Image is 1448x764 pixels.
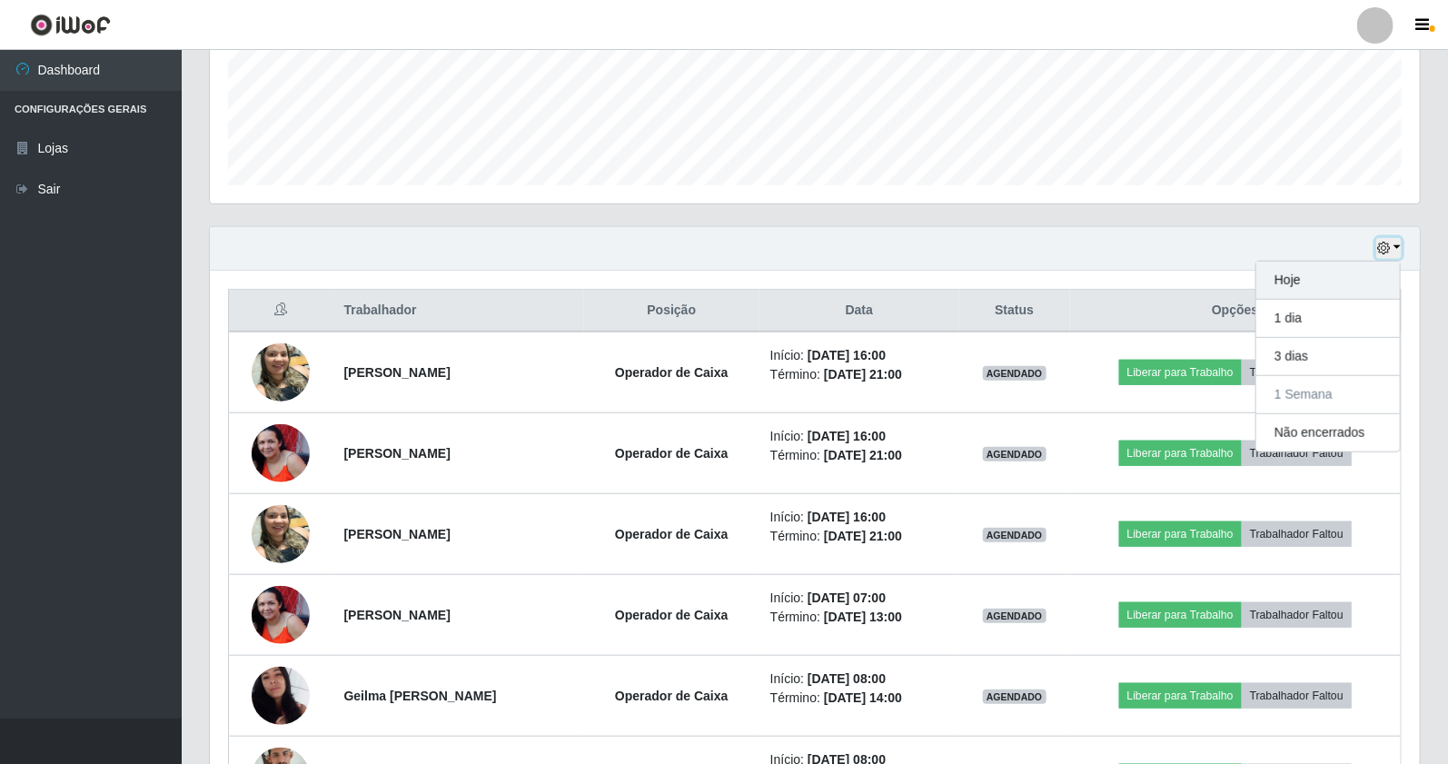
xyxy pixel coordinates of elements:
span: AGENDADO [983,609,1046,623]
li: Início: [770,670,948,689]
span: AGENDADO [983,366,1046,381]
strong: Operador de Caixa [615,689,729,703]
li: Início: [770,346,948,365]
time: [DATE] 16:00 [808,429,886,443]
span: AGENDADO [983,690,1046,704]
img: 1743338839822.jpeg [252,586,310,644]
time: [DATE] 14:00 [824,690,902,705]
strong: Operador de Caixa [615,608,729,622]
button: 1 Semana [1256,376,1400,414]
img: 1699231984036.jpeg [252,644,310,748]
button: Liberar para Trabalho [1119,441,1242,466]
button: Não encerrados [1256,414,1400,451]
button: Hoje [1256,262,1400,300]
strong: [PERSON_NAME] [344,608,451,622]
span: AGENDADO [983,528,1046,542]
li: Término: [770,527,948,546]
li: Término: [770,689,948,708]
li: Término: [770,365,948,384]
li: Término: [770,608,948,627]
th: Trabalhador [333,290,584,332]
li: Término: [770,446,948,465]
time: [DATE] 16:00 [808,348,886,362]
button: Trabalhador Faltou [1242,441,1352,466]
button: Liberar para Trabalho [1119,521,1242,547]
li: Início: [770,427,948,446]
strong: Operador de Caixa [615,527,729,541]
th: Posição [584,290,759,332]
th: Status [959,290,1070,332]
img: 1743338839822.jpeg [252,424,310,482]
button: Trabalhador Faltou [1242,683,1352,709]
strong: Operador de Caixa [615,446,729,461]
button: Trabalhador Faltou [1242,360,1352,385]
time: [DATE] 08:00 [808,671,886,686]
img: CoreUI Logo [30,14,111,36]
button: Trabalhador Faltou [1242,602,1352,628]
li: Início: [770,508,948,527]
button: Liberar para Trabalho [1119,602,1242,628]
time: [DATE] 16:00 [808,510,886,524]
strong: [PERSON_NAME] [344,527,451,541]
button: Liberar para Trabalho [1119,683,1242,709]
span: AGENDADO [983,447,1046,461]
button: 3 dias [1256,338,1400,376]
button: Liberar para Trabalho [1119,360,1242,385]
time: [DATE] 13:00 [824,610,902,624]
strong: [PERSON_NAME] [344,365,451,380]
time: [DATE] 07:00 [808,590,886,605]
time: [DATE] 21:00 [824,367,902,382]
img: 1745102593554.jpeg [252,333,310,411]
strong: Geilma [PERSON_NAME] [344,689,497,703]
time: [DATE] 21:00 [824,448,902,462]
button: 1 dia [1256,300,1400,338]
strong: [PERSON_NAME] [344,446,451,461]
li: Início: [770,589,948,608]
th: Data [759,290,959,332]
img: 1745102593554.jpeg [252,495,310,572]
strong: Operador de Caixa [615,365,729,380]
th: Opções [1070,290,1402,332]
time: [DATE] 21:00 [824,529,902,543]
button: Trabalhador Faltou [1242,521,1352,547]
